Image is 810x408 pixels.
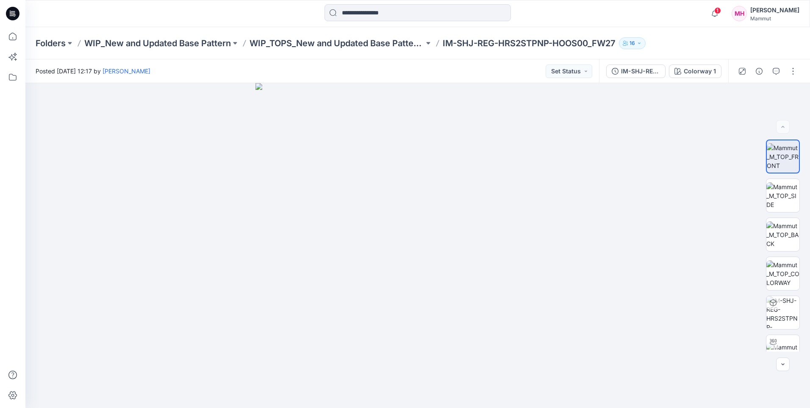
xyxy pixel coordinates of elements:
button: Details [752,64,766,78]
img: Mammut_M_TOP_SIDE [766,182,799,209]
span: Posted [DATE] 12:17 by [36,67,150,75]
img: eyJhbGciOiJIUzI1NiIsImtpZCI6IjAiLCJzbHQiOiJzZXMiLCJ0eXAiOiJKV1QifQ.eyJkYXRhIjp7InR5cGUiOiJzdG9yYW... [255,83,580,408]
img: Mammut_M_TOP_TT [766,343,799,360]
img: Mammut_M_TOP_FRONT [767,143,799,170]
div: [PERSON_NAME] [750,5,799,15]
span: 1 [714,7,721,14]
div: Mammut [750,15,799,22]
a: [PERSON_NAME] [103,67,150,75]
button: Colorway 1 [669,64,721,78]
p: 16 [630,39,635,48]
img: IM-SHJ-REG-HRS2STPNP-HOOS00-2025-08_WIP Colorway 1 [766,296,799,329]
div: IM-SHJ-REG-HRS2STPNP-HOOS00-2025-08_WIP [621,67,660,76]
button: 16 [619,37,646,49]
img: Mammut_M_TOP_BACK [766,221,799,248]
img: Mammut_M_TOP_COLORWAY [766,260,799,287]
a: Folders [36,37,66,49]
a: WIP_New and Updated Base Pattern [84,37,231,49]
p: IM-SHJ-REG-HRS2STPNP-HOOS00_FW27 [443,37,616,49]
div: Colorway 1 [684,67,716,76]
button: IM-SHJ-REG-HRS2STPNP-HOOS00-2025-08_WIP [606,64,666,78]
a: WIP_TOPS_New and Updated Base Patterns [250,37,424,49]
div: MH [732,6,747,21]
